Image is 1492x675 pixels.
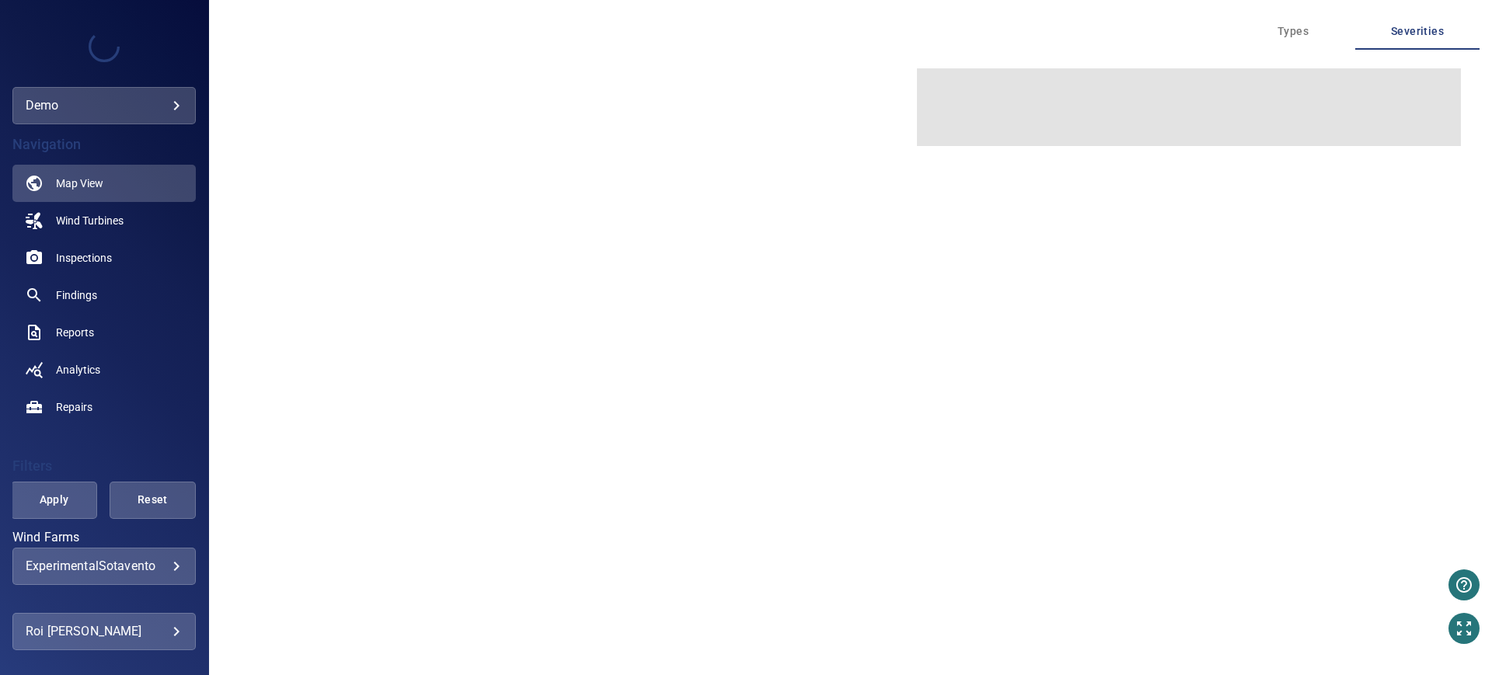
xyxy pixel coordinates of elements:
[26,93,183,118] div: demo
[12,202,196,239] a: windturbines noActive
[11,482,97,519] button: Apply
[56,176,103,191] span: Map View
[12,239,196,277] a: inspections noActive
[12,388,196,426] a: repairs noActive
[1365,22,1470,41] span: Severities
[12,548,196,585] div: Wind Farms
[26,619,183,644] div: Roi [PERSON_NAME]
[56,250,112,266] span: Inspections
[12,165,196,202] a: map active
[56,325,94,340] span: Reports
[12,277,196,314] a: findings noActive
[26,558,183,573] div: ExperimentalSotavento
[12,314,196,351] a: reports noActive
[56,213,124,228] span: Wind Turbines
[12,87,196,124] div: demo
[56,399,92,415] span: Repairs
[129,490,176,510] span: Reset
[30,490,78,510] span: Apply
[12,531,196,544] label: Wind Farms
[12,458,196,474] h4: Filters
[12,137,196,152] h4: Navigation
[1240,22,1346,41] span: Types
[56,287,97,303] span: Findings
[12,351,196,388] a: analytics noActive
[56,362,100,378] span: Analytics
[110,482,196,519] button: Reset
